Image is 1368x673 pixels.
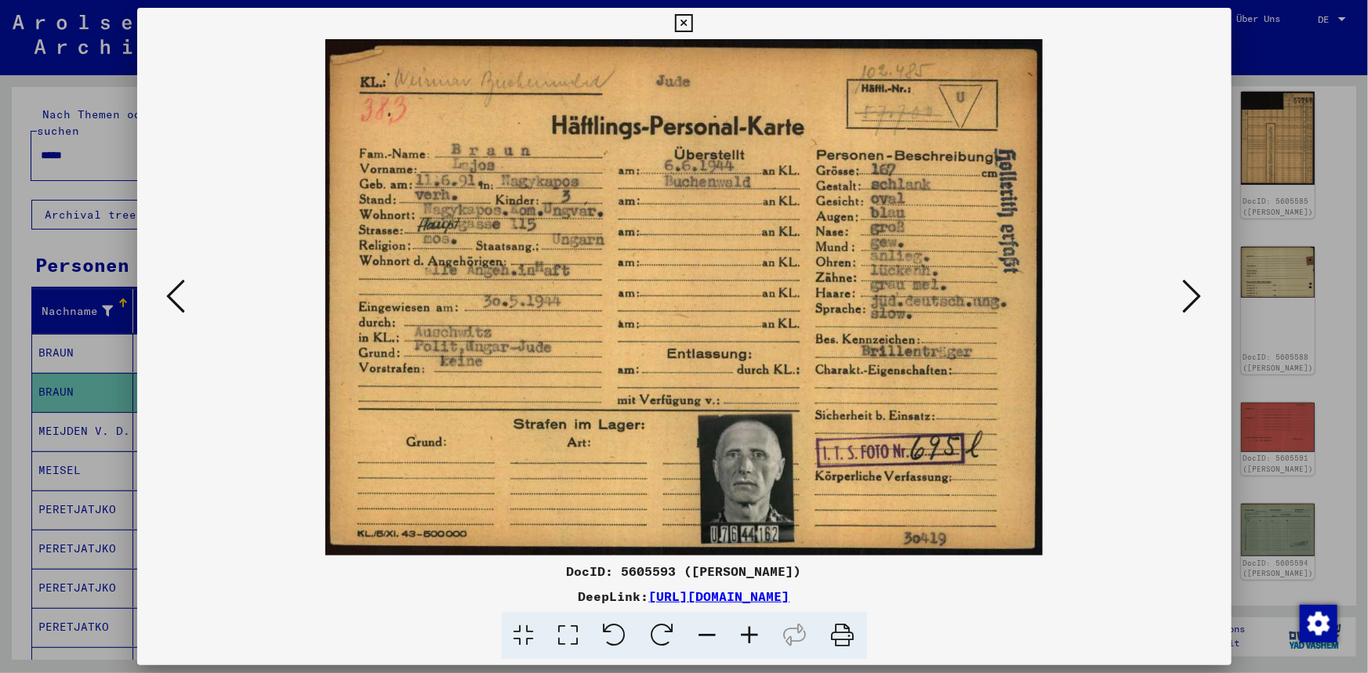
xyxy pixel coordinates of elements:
[1299,604,1337,642] div: Zustimmung ändern
[191,39,1178,555] img: 001.jpg
[137,587,1232,606] div: DeepLink:
[649,588,790,604] a: [URL][DOMAIN_NAME]
[1300,605,1337,642] img: Zustimmung ändern
[137,562,1232,581] div: DocID: 5605593 ([PERSON_NAME])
